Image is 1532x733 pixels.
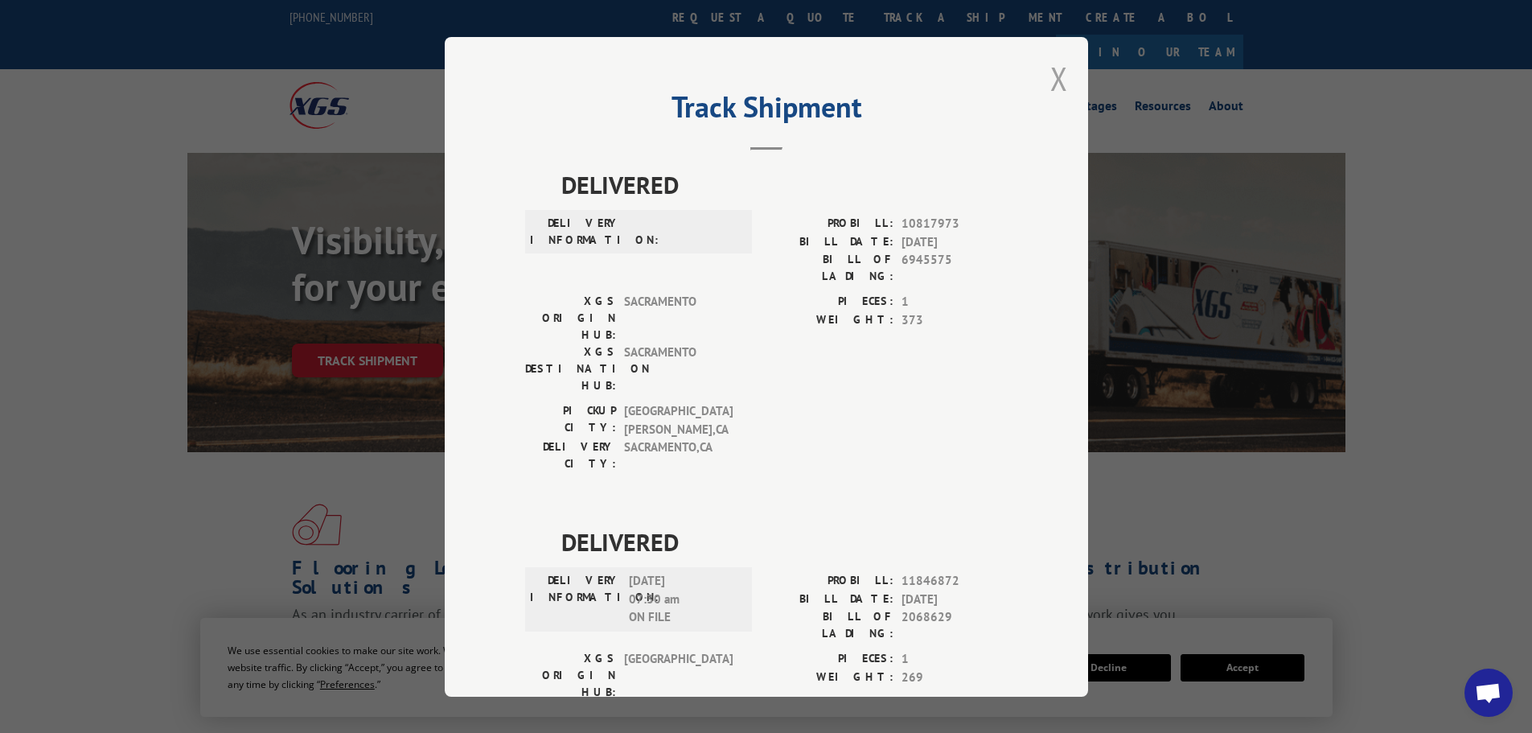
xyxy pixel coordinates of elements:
[525,344,616,394] label: XGS DESTINATION HUB:
[1050,57,1068,100] button: Close modal
[902,311,1008,329] span: 373
[766,572,893,591] label: PROBILL:
[624,402,733,439] span: [GEOGRAPHIC_DATA][PERSON_NAME] , CA
[902,650,1008,669] span: 1
[766,311,893,329] label: WEIGHT:
[902,572,1008,591] span: 11846872
[766,233,893,251] label: BILL DATE:
[1464,669,1513,717] a: Open chat
[629,572,737,627] span: [DATE] 07:30 am ON FILE
[902,608,1008,642] span: 2068629
[624,293,733,344] span: SACRAMENTO
[624,650,733,701] span: [GEOGRAPHIC_DATA]
[766,650,893,669] label: PIECES:
[766,668,893,686] label: WEIGHT:
[530,215,621,249] label: DELIVERY INFORMATION:
[766,293,893,311] label: PIECES:
[624,344,733,394] span: SACRAMENTO
[902,668,1008,686] span: 269
[624,439,733,472] span: SACRAMENTO , CA
[525,96,1008,126] h2: Track Shipment
[525,650,616,701] label: XGS ORIGIN HUB:
[902,590,1008,608] span: [DATE]
[525,293,616,344] label: XGS ORIGIN HUB:
[525,439,616,472] label: DELIVERY CITY:
[902,293,1008,311] span: 1
[766,251,893,285] label: BILL OF LADING:
[530,572,621,627] label: DELIVERY INFORMATION:
[766,590,893,608] label: BILL DATE:
[902,251,1008,285] span: 6945575
[525,402,616,439] label: PICKUP CITY:
[902,215,1008,233] span: 10817973
[561,524,1008,560] span: DELIVERED
[902,233,1008,251] span: [DATE]
[561,167,1008,203] span: DELIVERED
[766,215,893,233] label: PROBILL:
[766,608,893,642] label: BILL OF LADING:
